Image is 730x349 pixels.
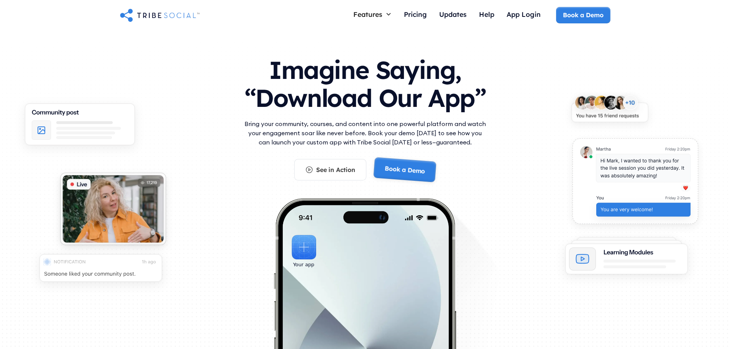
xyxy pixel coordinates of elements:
img: An illustration of chat [562,131,708,237]
a: See in Action [294,159,366,180]
div: Help [479,10,494,18]
h1: Imagine Saying, “Download Our App” [243,48,488,116]
img: An illustration of Community Feed [15,96,145,158]
a: Help [473,7,500,23]
div: Pricing [404,10,427,18]
img: An illustration of New friends requests [562,88,657,134]
a: App Login [500,7,547,23]
div: Features [347,7,398,21]
div: Your app [293,261,314,269]
div: App Login [507,10,541,18]
img: An illustration of Learning Modules [555,231,698,287]
a: home [120,7,200,23]
div: Updates [439,10,467,18]
div: Features [353,10,382,18]
div: See in Action [316,165,355,174]
img: An illustration of push notification [29,247,172,295]
a: Updates [433,7,473,23]
img: An illustration of Live video [51,166,175,257]
a: Book a Demo [373,157,436,182]
a: Book a Demo [556,7,610,23]
a: Pricing [398,7,433,23]
p: Bring your community, courses, and content into one powerful platform and watch your engagement s... [243,119,488,147]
